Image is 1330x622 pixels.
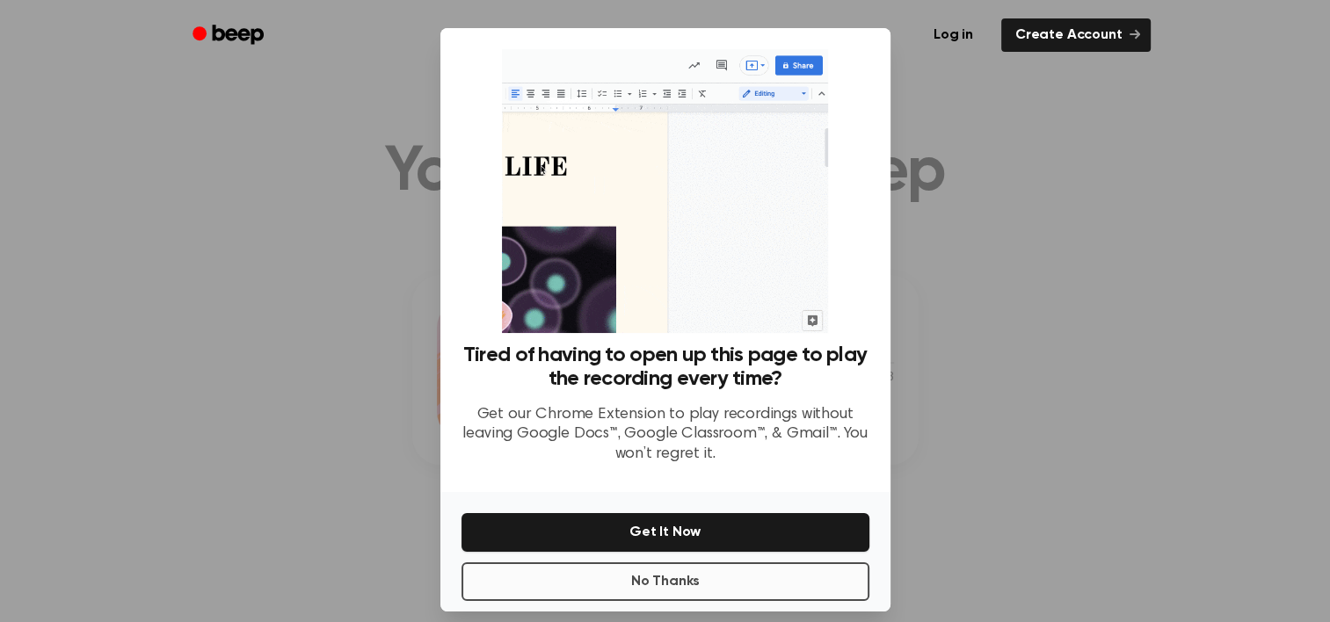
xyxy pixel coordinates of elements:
[1001,18,1151,52] a: Create Account
[462,344,869,391] h3: Tired of having to open up this page to play the recording every time?
[462,405,869,465] p: Get our Chrome Extension to play recordings without leaving Google Docs™, Google Classroom™, & Gm...
[462,513,869,552] button: Get It Now
[462,562,869,601] button: No Thanks
[180,18,280,53] a: Beep
[916,15,991,55] a: Log in
[502,49,828,333] img: Beep extension in action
